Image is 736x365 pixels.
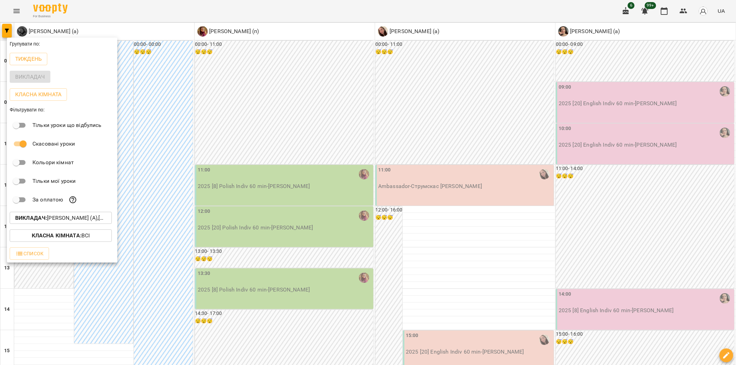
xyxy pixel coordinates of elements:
[32,231,90,240] p: Всі
[10,88,67,101] button: Класна кімната
[10,229,112,242] button: Класна кімната:Всі
[10,247,49,260] button: Список
[10,53,47,65] button: Тиждень
[7,38,117,50] div: Групувати по:
[15,90,61,99] p: Класна кімната
[15,55,42,63] p: Тиждень
[10,212,112,224] button: Викладач:[PERSON_NAME] (а),[PERSON_NAME] (а),[PERSON_NAME] (а),[PERSON_NAME] (п)
[15,214,106,222] p: [PERSON_NAME] (а),[PERSON_NAME] (а),[PERSON_NAME] (а),[PERSON_NAME] (п)
[32,177,76,185] p: Тільки мої уроки
[7,103,117,116] div: Фільтрувати по:
[32,121,102,129] p: Тільки уроки що відбулись
[32,158,74,167] p: Кольори кімнат
[32,140,75,148] p: Скасовані уроки
[32,232,81,239] b: Класна кімната :
[15,215,47,221] b: Викладач :
[15,249,43,258] span: Список
[32,196,63,204] p: За оплатою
